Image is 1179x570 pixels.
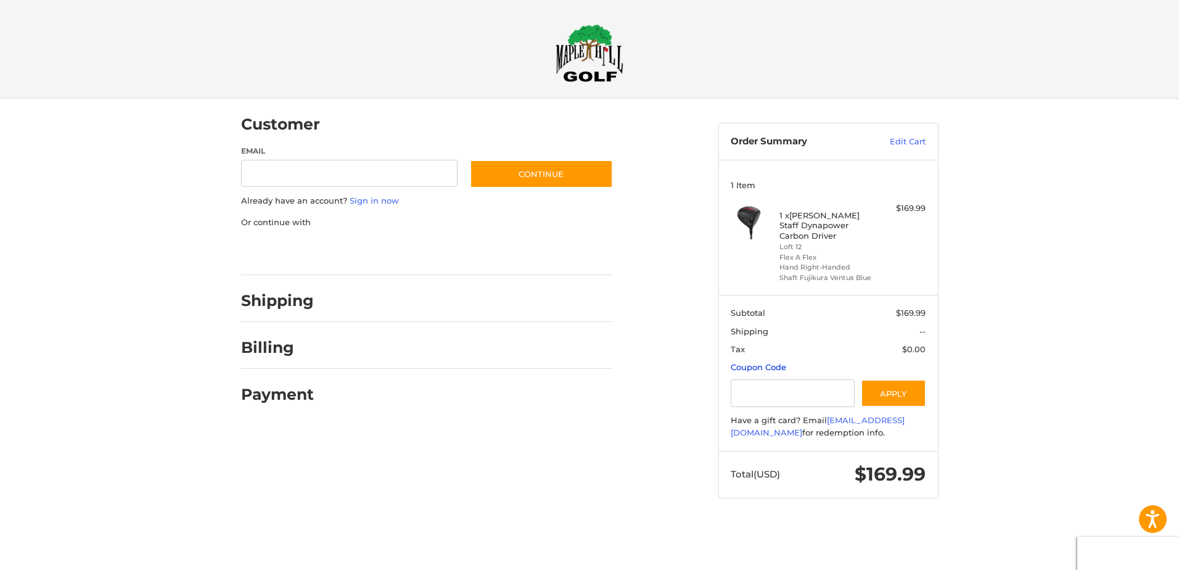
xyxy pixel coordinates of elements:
h2: Shipping [241,291,314,310]
h3: 1 Item [731,180,926,190]
iframe: Google Customer Reviews [1077,537,1179,570]
span: Subtotal [731,308,765,318]
li: Shaft Fujikura Ventus Blue [779,273,874,283]
p: Already have an account? [241,195,613,207]
img: Maple Hill Golf [556,24,623,82]
li: Loft 12 [779,242,874,252]
span: Tax [731,344,745,354]
span: Total (USD) [731,468,780,480]
span: Shipping [731,326,768,336]
div: Have a gift card? Email for redemption info. [731,415,926,439]
input: Gift Certificate or Coupon Code [731,379,855,407]
span: $169.99 [855,463,926,485]
div: $169.99 [877,202,926,215]
a: Edit Cart [863,136,926,148]
h3: Order Summary [731,136,863,148]
button: Continue [470,160,613,188]
h2: Customer [241,115,320,134]
span: $0.00 [902,344,926,354]
iframe: PayPal-venmo [446,241,538,263]
iframe: PayPal-paypal [237,241,329,263]
a: Sign in now [350,196,399,205]
button: Apply [861,379,926,407]
li: Flex A Flex [779,252,874,263]
iframe: PayPal-paylater [342,241,434,263]
a: Coupon Code [731,362,786,372]
label: Email [241,146,458,157]
h4: 1 x [PERSON_NAME] Staff Dynapower Carbon Driver [779,210,874,241]
h2: Billing [241,338,313,357]
p: Or continue with [241,217,613,229]
span: -- [919,326,926,336]
h2: Payment [241,385,314,404]
li: Hand Right-Handed [779,262,874,273]
a: [EMAIL_ADDRESS][DOMAIN_NAME] [731,415,905,437]
span: $169.99 [896,308,926,318]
